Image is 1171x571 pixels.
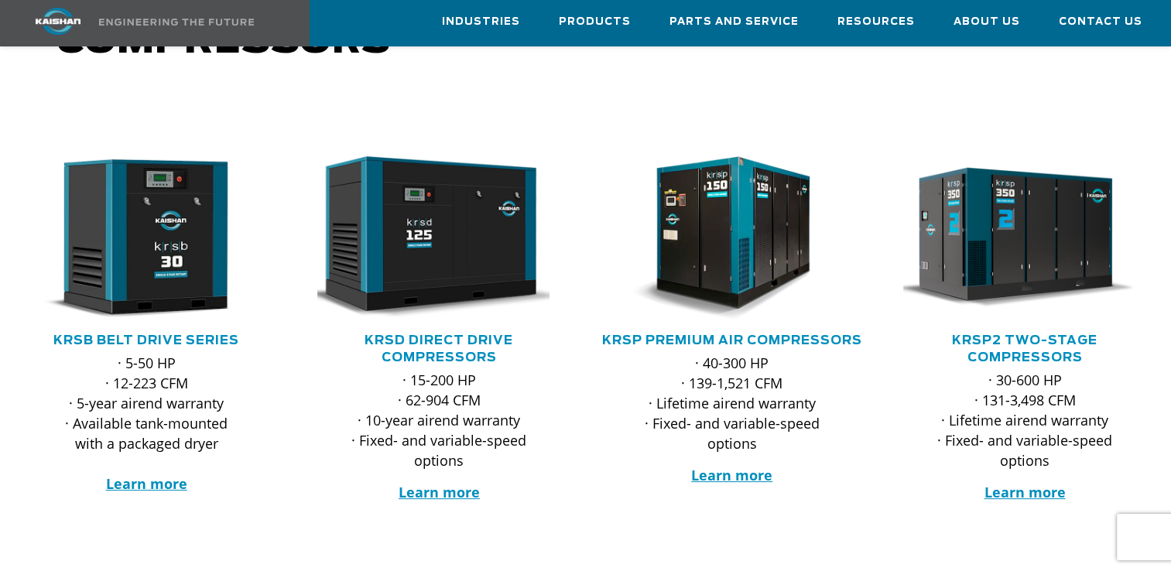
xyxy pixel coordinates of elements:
p: · 40-300 HP · 139-1,521 CFM · Lifetime airend warranty · Fixed- and variable-speed options [642,353,823,453]
img: krsd125 [306,156,550,320]
a: Learn more [106,474,187,493]
span: Industries [442,13,520,31]
a: KRSB Belt Drive Series [53,334,239,347]
img: krsp350 [892,156,1135,320]
img: krsb30 [13,156,257,320]
a: KRSP Premium Air Compressors [602,334,862,347]
div: krsp150 [611,156,854,320]
span: Parts and Service [669,13,799,31]
span: Contact Us [1059,13,1142,31]
div: krsp350 [903,156,1146,320]
span: About Us [954,13,1020,31]
p: · 15-200 HP · 62-904 CFM · 10-year airend warranty · Fixed- and variable-speed options [348,370,529,470]
img: krsp150 [599,156,843,320]
img: Engineering the future [99,19,254,26]
span: Resources [837,13,915,31]
a: About Us [954,1,1020,43]
a: Resources [837,1,915,43]
div: krsd125 [317,156,560,320]
a: Contact Us [1059,1,1142,43]
a: Learn more [691,466,772,484]
a: Products [559,1,631,43]
a: Learn more [984,483,1065,501]
a: KRSD Direct Drive Compressors [365,334,513,364]
a: Learn more [399,483,480,501]
p: · 30-600 HP · 131-3,498 CFM · Lifetime airend warranty · Fixed- and variable-speed options [934,370,1115,470]
a: KRSP2 Two-Stage Compressors [952,334,1097,364]
div: krsb30 [25,156,268,320]
a: Parts and Service [669,1,799,43]
a: Industries [442,1,520,43]
span: Products [559,13,631,31]
p: · 5-50 HP · 12-223 CFM · 5-year airend warranty · Available tank-mounted with a packaged dryer [56,353,237,494]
